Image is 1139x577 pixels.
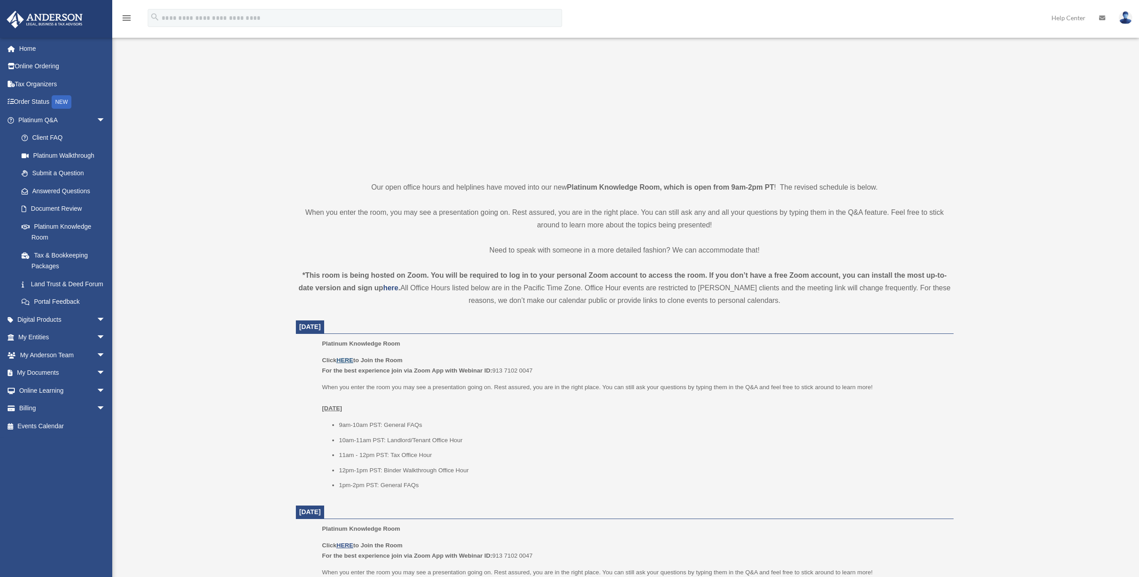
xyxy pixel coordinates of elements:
p: 913 7102 0047 [322,355,947,376]
img: Anderson Advisors Platinum Portal [4,11,85,28]
a: Tax Organizers [6,75,119,93]
li: 12pm-1pm PST: Binder Walkthrough Office Hour [339,465,947,476]
strong: . [398,284,400,292]
a: Document Review [13,200,119,218]
iframe: 231110_Toby_KnowledgeRoom [490,13,759,164]
a: Order StatusNEW [6,93,119,111]
strong: *This room is being hosted on Zoom. You will be required to log in to your personal Zoom account ... [299,271,947,292]
a: Platinum Q&Aarrow_drop_down [6,111,119,129]
a: here [383,284,398,292]
img: User Pic [1119,11,1132,24]
b: For the best experience join via Zoom App with Webinar ID: [322,367,492,374]
a: Answered Questions [13,182,119,200]
u: [DATE] [322,405,342,412]
div: NEW [52,95,71,109]
span: Platinum Knowledge Room [322,525,400,532]
a: Platinum Knowledge Room [13,217,114,246]
a: Online Ordering [6,58,119,75]
a: Platinum Walkthrough [13,146,119,164]
p: Our open office hours and helplines have moved into our new ! The revised schedule is below. [296,181,954,194]
p: Need to speak with someone in a more detailed fashion? We can accommodate that! [296,244,954,257]
a: menu [121,16,132,23]
p: 913 7102 0047 [322,540,947,561]
span: arrow_drop_down [97,346,114,364]
i: menu [121,13,132,23]
span: arrow_drop_down [97,311,114,329]
span: arrow_drop_down [97,364,114,382]
li: 9am-10am PST: General FAQs [339,420,947,431]
a: Submit a Question [13,164,119,182]
a: HERE [336,542,353,549]
a: Land Trust & Deed Forum [13,275,119,293]
span: Platinum Knowledge Room [322,340,400,347]
a: Home [6,40,119,58]
a: Portal Feedback [13,293,119,311]
a: Digital Productsarrow_drop_down [6,311,119,328]
span: [DATE] [299,323,321,330]
span: arrow_drop_down [97,399,114,418]
a: HERE [336,357,353,364]
a: My Entitiesarrow_drop_down [6,328,119,346]
span: arrow_drop_down [97,382,114,400]
li: 1pm-2pm PST: General FAQs [339,480,947,491]
div: All Office Hours listed below are in the Pacific Time Zone. Office Hour events are restricted to ... [296,269,954,307]
strong: Platinum Knowledge Room, which is open from 9am-2pm PT [567,183,774,191]
a: Tax & Bookkeeping Packages [13,246,119,275]
a: Online Learningarrow_drop_down [6,382,119,399]
a: My Documentsarrow_drop_down [6,364,119,382]
a: My Anderson Teamarrow_drop_down [6,346,119,364]
li: 11am - 12pm PST: Tax Office Hour [339,450,947,461]
b: Click to Join the Room [322,542,402,549]
a: Billingarrow_drop_down [6,399,119,417]
b: For the best experience join via Zoom App with Webinar ID: [322,552,492,559]
span: [DATE] [299,508,321,515]
li: 10am-11am PST: Landlord/Tenant Office Hour [339,435,947,446]
p: When you enter the room you may see a presentation going on. Rest assured, you are in the right p... [322,382,947,414]
span: arrow_drop_down [97,111,114,129]
i: search [150,12,160,22]
b: Click to Join the Room [322,357,402,364]
a: Events Calendar [6,417,119,435]
p: When you enter the room, you may see a presentation going on. Rest assured, you are in the right ... [296,206,954,231]
a: Client FAQ [13,129,119,147]
span: arrow_drop_down [97,328,114,347]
